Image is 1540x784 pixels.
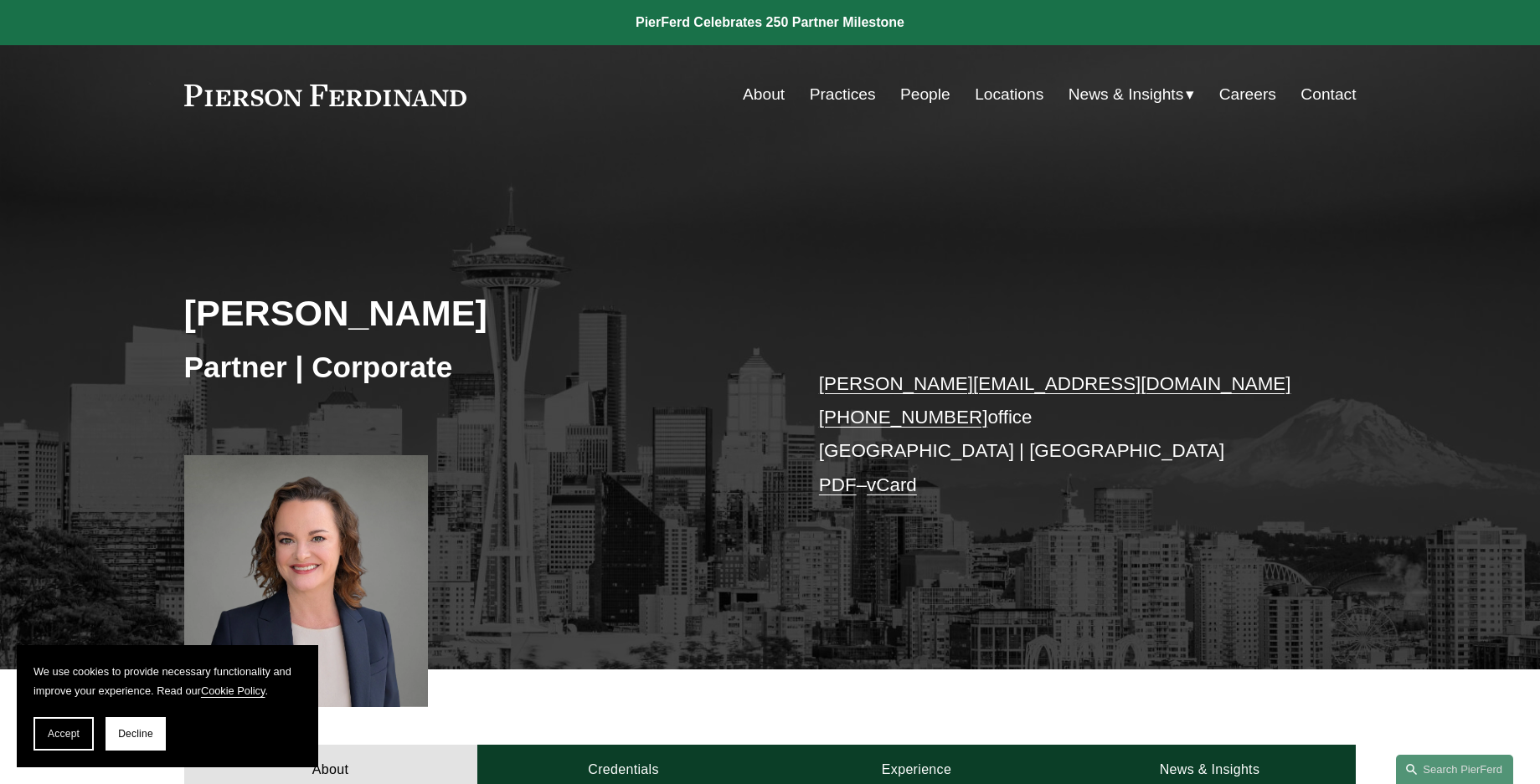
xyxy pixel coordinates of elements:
h3: Partner | Corporate [184,349,770,386]
h2: [PERSON_NAME] [184,291,770,335]
a: [PHONE_NUMBER] [819,407,988,428]
button: Accept [33,717,94,751]
a: PDF [819,474,857,495]
section: Cookie banner [17,645,318,767]
span: Decline [118,728,153,740]
a: Contact [1301,79,1356,110]
a: People [900,79,950,110]
a: Careers [1219,79,1276,110]
button: Decline [106,717,166,751]
span: Accept [48,728,80,740]
a: vCard [867,474,917,495]
a: [PERSON_NAME][EMAIL_ADDRESS][DOMAIN_NAME] [819,373,1291,394]
a: Practices [810,79,876,110]
a: folder dropdown [1069,79,1195,110]
span: News & Insights [1069,80,1184,110]
p: office [GEOGRAPHIC_DATA] | [GEOGRAPHIC_DATA] – [819,367,1307,502]
a: Search this site [1396,755,1513,784]
a: Locations [975,79,1043,110]
p: We use cookies to provide necessary functionality and improve your experience. Read our . [33,662,301,700]
a: Cookie Policy [201,684,265,697]
a: About [743,79,785,110]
